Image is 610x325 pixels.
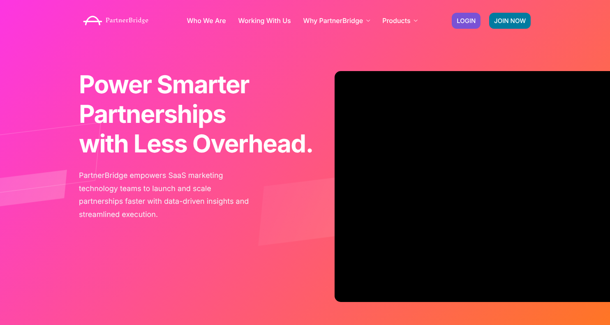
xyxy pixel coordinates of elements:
[238,17,291,24] a: Working With Us
[494,18,526,24] span: JOIN NOW
[79,169,252,221] p: PartnerBridge empowers SaaS marketing technology teams to launch and scale partnerships faster wi...
[382,17,417,24] a: Products
[303,17,370,24] a: Why PartnerBridge
[452,13,481,29] a: LOGIN
[457,18,476,24] span: LOGIN
[187,17,226,24] a: Who We Are
[79,129,313,159] b: with Less Overhead.
[79,70,249,129] span: Power Smarter Partnerships
[489,13,531,29] a: JOIN NOW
